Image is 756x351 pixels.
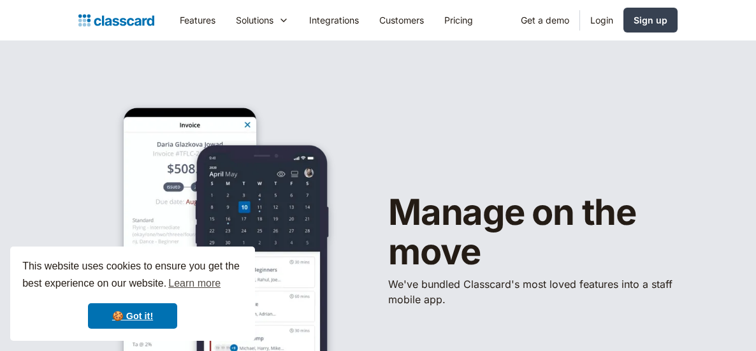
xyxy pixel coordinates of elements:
a: Sign up [623,8,678,32]
a: Pricing [434,6,483,34]
a: Integrations [299,6,369,34]
a: Logo [78,11,154,29]
h1: Manage on the move [388,193,678,271]
a: Login [580,6,623,34]
a: Get a demo [511,6,579,34]
div: cookieconsent [10,247,255,341]
span: This website uses cookies to ensure you get the best experience on our website. [22,259,243,293]
a: Customers [369,6,434,34]
div: Solutions [236,13,273,27]
a: learn more about cookies [166,274,222,293]
div: Solutions [226,6,299,34]
div: Sign up [634,13,667,27]
p: We've bundled ​Classcard's most loved features into a staff mobile app. [388,276,678,307]
a: Features [170,6,226,34]
a: dismiss cookie message [88,303,177,329]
